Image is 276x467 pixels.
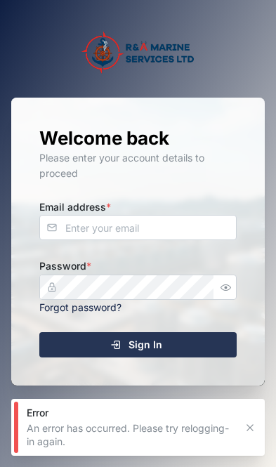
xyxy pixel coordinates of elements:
div: Error [27,406,235,420]
input: Enter your email [39,215,237,240]
h2: Welcome back [39,126,237,150]
label: Password [39,258,91,274]
div: Please enter your account details to proceed [39,150,237,180]
a: Forgot password? [39,301,121,313]
img: Company Logo [40,32,237,74]
button: Sign In [39,332,237,357]
span: Sign In [129,333,162,357]
label: Email address [39,199,111,215]
div: An error has occurred. Please try relogging-in again. [27,421,235,449]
